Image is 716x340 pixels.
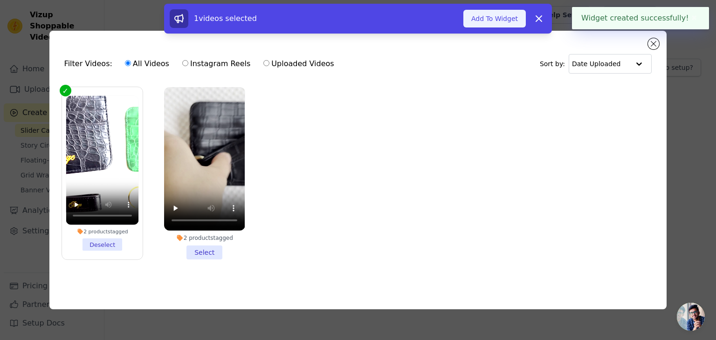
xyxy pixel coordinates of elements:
[677,303,705,331] div: Отворен чат
[64,53,339,75] div: Filter Videos:
[572,7,709,29] div: Widget created successfully!
[182,58,251,70] label: Instagram Reels
[263,58,334,70] label: Uploaded Videos
[540,54,652,74] div: Sort by:
[124,58,170,70] label: All Videos
[648,38,659,49] button: Close modal
[164,234,245,242] div: 2 products tagged
[194,14,257,23] span: 1 videos selected
[463,10,526,27] button: Add To Widget
[689,13,700,24] button: Close
[66,228,138,235] div: 2 products tagged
